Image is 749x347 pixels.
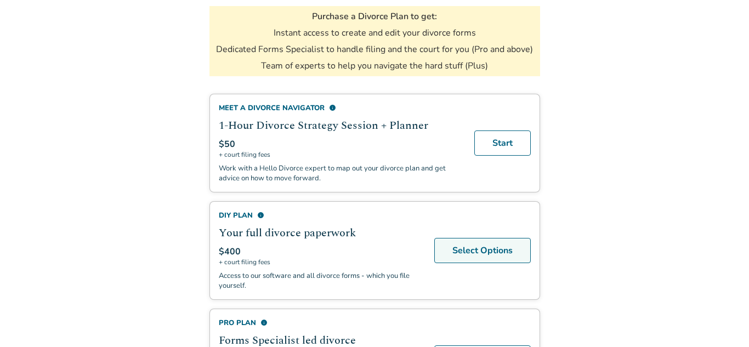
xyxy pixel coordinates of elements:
a: Start [474,130,531,156]
span: + court filing fees [219,258,421,266]
h2: 1-Hour Divorce Strategy Session + Planner [219,117,461,134]
span: + court filing fees [219,150,461,159]
span: info [260,319,268,326]
a: Select Options [434,238,531,263]
h2: Your full divorce paperwork [219,225,421,241]
iframe: Chat Widget [694,294,749,347]
span: $50 [219,138,235,150]
li: Team of experts to help you navigate the hard stuff (Plus) [261,60,488,72]
p: Work with a Hello Divorce expert to map out your divorce plan and get advice on how to move forward. [219,163,461,183]
span: info [329,104,336,111]
div: Pro Plan [219,318,421,328]
li: Dedicated Forms Specialist to handle filing and the court for you (Pro and above) [216,43,533,55]
div: Meet a divorce navigator [219,103,461,113]
span: info [257,212,264,219]
p: Access to our software and all divorce forms - which you file yourself. [219,271,421,291]
div: DIY Plan [219,211,421,220]
h3: Purchase a Divorce Plan to get: [312,10,437,22]
span: $400 [219,246,241,258]
li: Instant access to create and edit your divorce forms [274,27,476,39]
